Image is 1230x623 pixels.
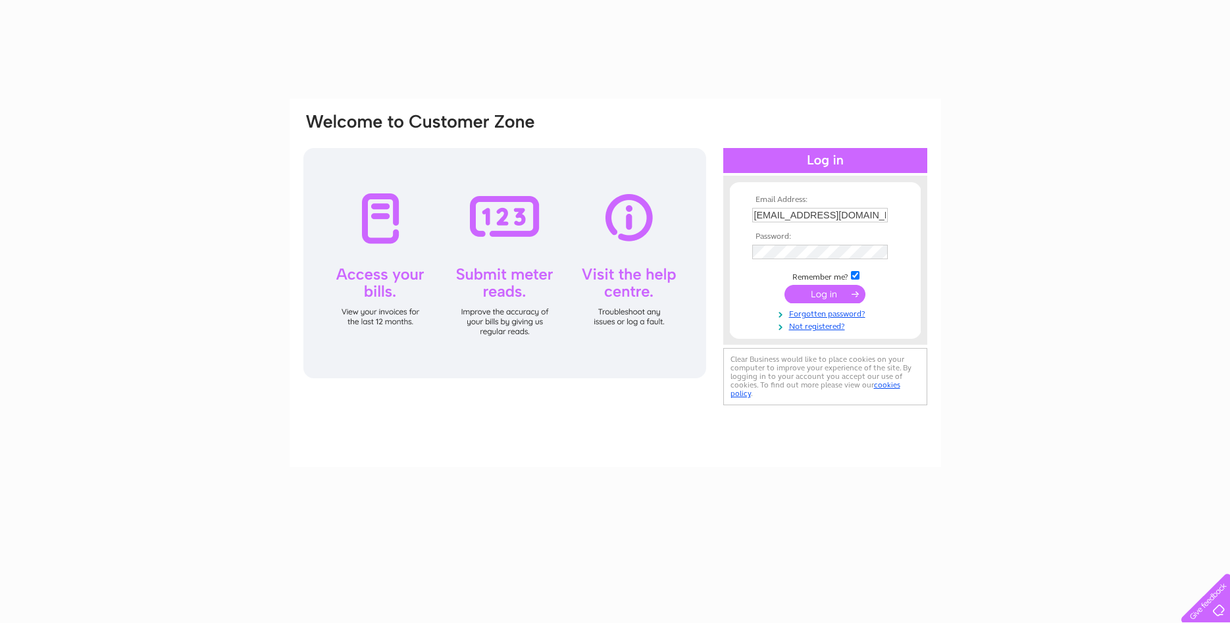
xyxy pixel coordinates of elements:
a: cookies policy [730,380,900,398]
div: Clear Business would like to place cookies on your computer to improve your experience of the sit... [723,348,927,405]
input: Submit [784,285,865,303]
a: Forgotten password? [752,307,902,319]
a: Not registered? [752,319,902,332]
td: Remember me? [749,269,902,282]
th: Password: [749,232,902,241]
th: Email Address: [749,195,902,205]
